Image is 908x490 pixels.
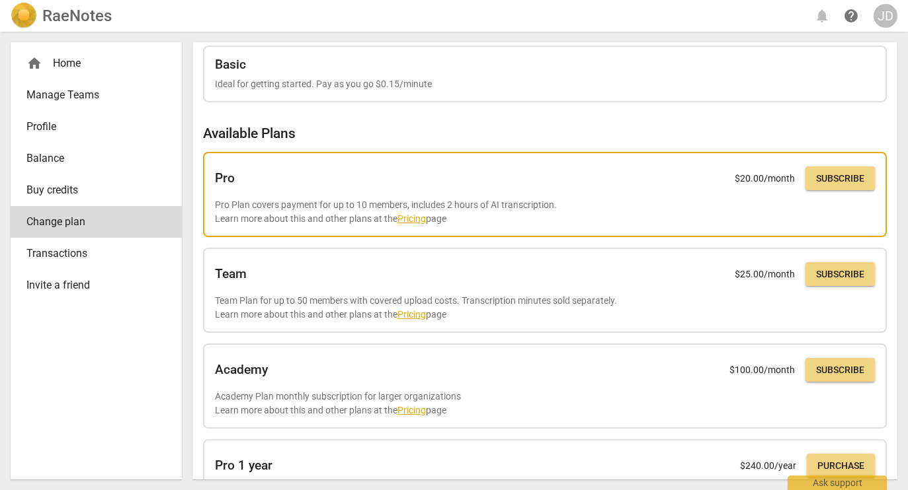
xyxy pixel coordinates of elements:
[11,111,182,143] a: Profile
[215,198,875,225] p: Pro Plan covers payment for up to 10 members, includes 2 hours of AI transcription. Learn more ab...
[397,405,426,415] a: Pricing
[843,8,859,24] span: help
[788,475,887,490] div: Ask support
[11,3,37,29] img: Logo
[807,454,875,477] button: Purchase
[839,4,863,28] a: Help
[26,87,155,103] span: Manage Teams
[11,3,112,29] a: LogoRaeNotes
[26,55,42,71] span: home
[215,267,247,281] h2: Team
[215,363,268,377] h2: Academy
[735,172,795,186] p: $ 20.00 /month
[397,213,426,224] a: Pricing
[397,309,426,320] a: Pricing
[816,172,864,186] span: Subscribe
[215,77,875,91] p: Ideal for getting started. Pay as you go $0.15/minute
[26,277,155,293] span: Invite a friend
[816,364,864,377] span: Subscribe
[805,166,875,190] button: Subscribe
[215,458,272,473] h2: Pro 1 year
[215,171,235,186] h2: Pro
[42,7,112,25] h2: RaeNotes
[11,174,182,206] a: Buy credits
[735,267,795,281] p: $ 25.00 /month
[26,246,155,262] span: Transactions
[805,358,875,382] button: Subscribe
[11,269,182,301] a: Invite a friend
[11,143,182,174] a: Balance
[26,182,155,198] span: Buy credits
[26,119,155,135] span: Profile
[740,459,796,473] p: $ 240.00 /year
[874,4,897,28] button: JD
[816,268,864,281] span: Subscribe
[26,214,155,230] span: Change plan
[215,294,875,321] p: Team Plan for up to 50 members with covered upload costs. Transcription minutes sold separately. ...
[805,262,875,286] button: Subscribe
[215,390,875,417] p: Academy Plan monthly subscription for larger organizations Learn more about this and other plans ...
[11,206,182,238] a: Change plan
[729,363,795,377] p: $ 100.00 /month
[26,151,155,166] span: Balance
[26,55,155,71] div: Home
[11,48,182,79] div: Home
[203,125,887,142] h2: Available Plans
[11,238,182,269] a: Transactions
[215,57,246,72] h2: Basic
[817,460,864,473] span: Purchase
[11,79,182,111] a: Manage Teams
